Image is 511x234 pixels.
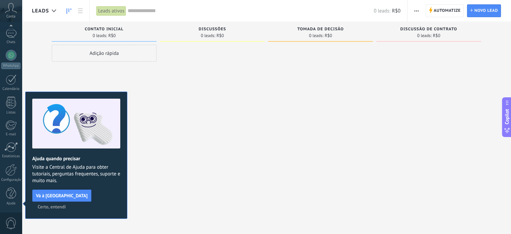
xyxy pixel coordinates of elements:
[1,87,21,91] div: Calendário
[297,27,344,32] span: Tomada de decisão
[1,63,20,69] div: WhatsApp
[1,40,21,44] div: Chats
[35,202,69,212] button: Certo, entendi
[108,34,116,38] span: R$0
[38,204,66,209] span: Certo, entendi
[52,45,157,62] div: Adição rápida
[96,6,126,16] div: Leads ativos
[392,8,400,14] span: R$0
[467,4,501,17] a: Novo lead
[75,4,86,18] a: Lista
[417,34,432,38] span: 0 leads:
[36,193,88,198] span: Vá à [GEOGRAPHIC_DATA]
[32,164,120,184] span: Visite a Central de Ajuda para obter tutoriais, perguntas frequentes, suporte e muito mais.
[55,27,153,33] div: Contato inicial
[1,110,21,115] div: Listas
[85,27,123,32] span: Contato inicial
[63,4,75,18] a: Leads
[380,27,478,33] div: Discussão de contrato
[474,5,498,17] span: Novo lead
[434,5,461,17] span: Automatize
[325,34,332,38] span: R$0
[201,34,215,38] span: 0 leads:
[216,34,224,38] span: R$0
[433,34,440,38] span: R$0
[426,4,464,17] a: Automatize
[309,34,324,38] span: 0 leads:
[1,132,21,137] div: E-mail
[1,178,21,182] div: Configurações
[1,154,21,159] div: Estatísticas
[163,27,261,33] div: Discussões
[1,201,21,206] div: Ajuda
[93,34,107,38] span: 0 leads:
[32,8,49,14] span: Leads
[400,27,457,32] span: Discussão de contrato
[199,27,226,32] span: Discussões
[412,4,421,17] button: Mais
[32,156,120,162] h2: Ajuda quando precisar
[374,8,390,14] span: 0 leads:
[6,14,15,19] span: Conta
[504,109,510,124] span: Copilot
[271,27,370,33] div: Tomada de decisão
[32,190,91,202] button: Vá à [GEOGRAPHIC_DATA]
